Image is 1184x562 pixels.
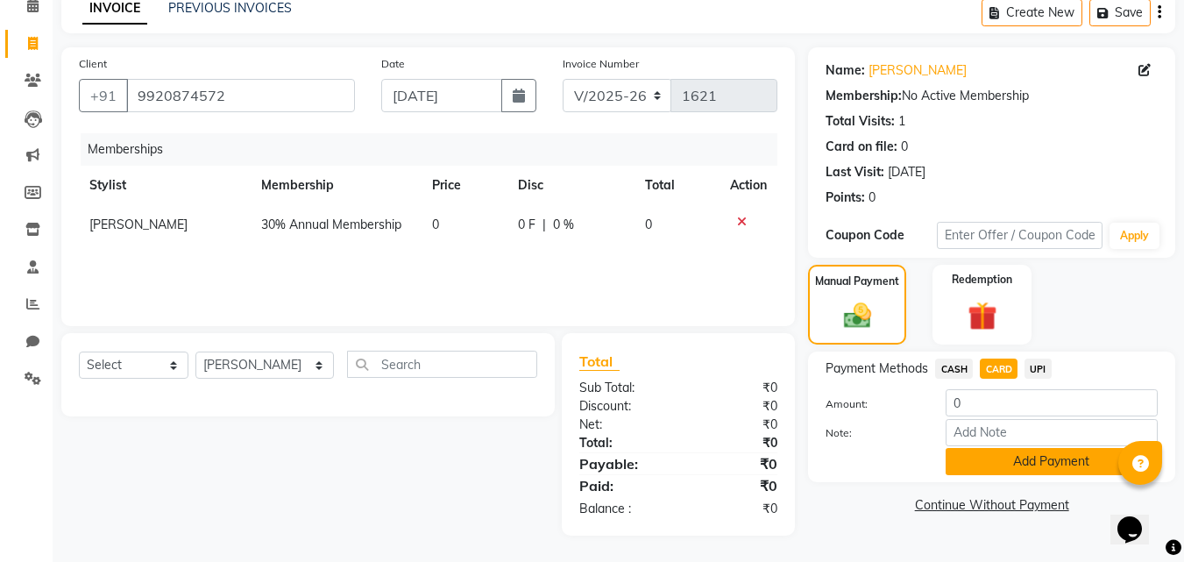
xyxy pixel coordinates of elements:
label: Note: [812,425,932,441]
th: Stylist [79,166,251,205]
input: Add Note [946,419,1158,446]
div: 1 [898,112,905,131]
th: Disc [507,166,635,205]
label: Redemption [952,272,1012,288]
div: Discount: [566,397,678,416]
label: Manual Payment [815,274,899,289]
th: Price [422,166,507,205]
div: Name: [826,61,865,80]
input: Enter Offer / Coupon Code [937,222,1102,249]
div: Paid: [566,475,678,496]
div: Points: [826,189,865,207]
div: ₹0 [678,500,791,518]
div: No Active Membership [826,87,1158,105]
div: Membership: [826,87,902,105]
th: Total [635,166,720,205]
input: Search by Name/Mobile/Email/Code [126,79,355,112]
div: 0 [901,138,908,156]
div: ₹0 [678,379,791,397]
img: _cash.svg [835,300,880,331]
div: ₹0 [678,453,791,474]
iframe: chat widget [1110,492,1166,544]
button: +91 [79,79,128,112]
div: [DATE] [888,163,925,181]
span: Payment Methods [826,359,928,378]
div: Total Visits: [826,112,895,131]
span: UPI [1024,359,1052,379]
div: ₹0 [678,416,791,434]
span: 0 [432,217,439,232]
label: Date [381,56,405,72]
span: 0 F [518,216,535,234]
th: Membership [251,166,422,205]
div: Total: [566,434,678,452]
div: Balance : [566,500,678,518]
div: Sub Total: [566,379,678,397]
span: Total [579,352,620,371]
span: 30% Annual Membership [261,217,401,232]
div: Net: [566,416,678,434]
button: Apply [1110,223,1159,249]
span: CARD [980,359,1017,379]
img: _gift.svg [959,298,1006,334]
span: | [542,216,546,234]
div: Payable: [566,453,678,474]
span: CASH [935,359,973,379]
div: Card on file: [826,138,897,156]
input: Amount [946,389,1158,416]
div: Coupon Code [826,226,936,245]
input: Search [347,351,537,378]
div: Memberships [81,133,791,166]
span: [PERSON_NAME] [89,217,188,232]
label: Client [79,56,107,72]
a: Continue Without Payment [812,496,1172,515]
div: ₹0 [678,475,791,496]
label: Invoice Number [563,56,639,72]
span: 0 [645,217,652,232]
div: Last Visit: [826,163,884,181]
th: Action [720,166,777,205]
div: ₹0 [678,434,791,452]
a: [PERSON_NAME] [869,61,967,80]
span: 0 % [553,216,574,234]
button: Add Payment [946,448,1158,475]
div: ₹0 [678,397,791,416]
div: 0 [869,189,876,207]
label: Amount: [812,396,932,412]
